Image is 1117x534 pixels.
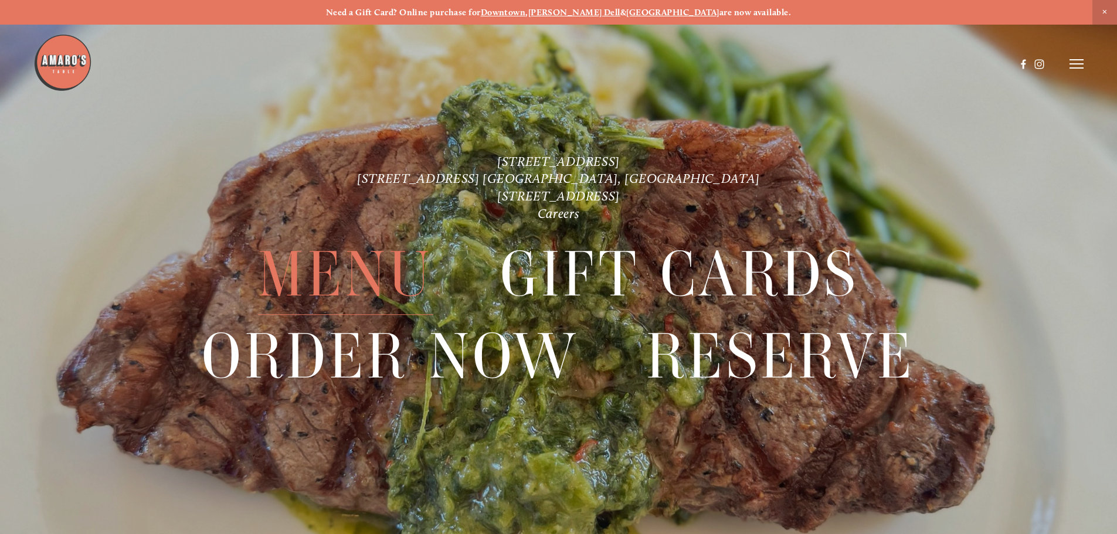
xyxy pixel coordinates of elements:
[626,7,719,18] a: [GEOGRAPHIC_DATA]
[357,171,760,186] a: [STREET_ADDRESS] [GEOGRAPHIC_DATA], [GEOGRAPHIC_DATA]
[202,316,579,397] span: Order Now
[646,316,915,396] a: Reserve
[538,206,580,222] a: Careers
[525,7,528,18] strong: ,
[497,188,620,204] a: [STREET_ADDRESS]
[326,7,481,18] strong: Need a Gift Card? Online purchase for
[620,7,626,18] strong: &
[258,234,433,315] a: Menu
[202,316,579,396] a: Order Now
[497,154,620,169] a: [STREET_ADDRESS]
[528,7,620,18] a: [PERSON_NAME] Dell
[719,7,791,18] strong: are now available.
[33,33,92,92] img: Amaro's Table
[646,316,915,397] span: Reserve
[500,234,859,315] a: Gift Cards
[481,7,526,18] a: Downtown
